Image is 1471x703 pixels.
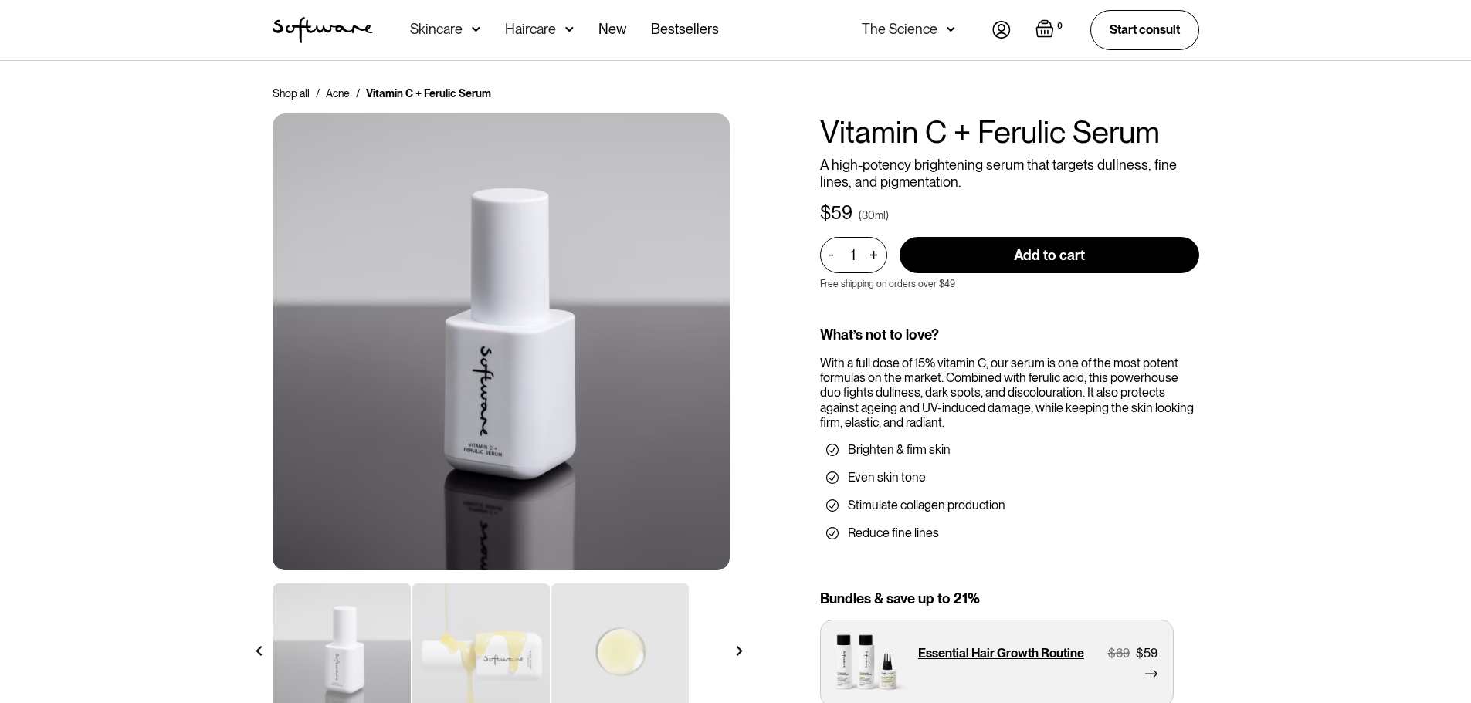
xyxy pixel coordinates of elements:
a: Start consult [1090,10,1199,49]
input: Add to cart [900,237,1199,273]
img: arrow down [565,22,574,37]
div: With a full dose of 15% vitamin C, our serum is one of the most potent formulas on the market. Co... [820,356,1199,430]
li: Even skin tone [826,470,1193,485]
div: What’s not to love? [820,326,1199,343]
img: Software Logo [273,17,373,43]
p: Essential Hair Growth Routine [918,646,1084,661]
div: - [829,246,839,263]
div: + [866,246,883,264]
li: Reduce fine lines [826,526,1193,541]
img: arrow left [254,646,264,656]
div: / [316,86,320,101]
div: (30ml) [859,208,889,223]
h1: Vitamin C + Ferulic Serum [820,113,1199,150]
a: Shop all [273,86,310,101]
a: Open cart [1035,19,1066,41]
div: $ [820,202,831,225]
img: arrow down [472,22,480,37]
div: The Science [862,22,937,37]
div: 69 [1116,646,1130,661]
div: / [356,86,360,101]
img: arrow right [734,646,744,656]
li: Stimulate collagen production [826,498,1193,513]
p: Free shipping on orders over $49 [820,279,955,289]
div: $ [1136,646,1144,661]
div: 59 [1144,646,1157,661]
div: $ [1108,646,1116,661]
div: Skincare [410,22,463,37]
div: 0 [1054,19,1066,33]
div: Bundles & save up to 21% [820,590,1199,607]
div: 59 [831,202,852,225]
div: Vitamin C + Ferulic Serum [366,86,491,101]
p: A high-potency brightening serum that targets dullness, fine lines, and pigmentation. [820,157,1199,190]
img: Ceramide Moisturiser [273,113,730,570]
a: Acne [326,86,350,101]
div: Haircare [505,22,556,37]
img: arrow down [947,22,955,37]
li: Brighten & firm skin [826,442,1193,458]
